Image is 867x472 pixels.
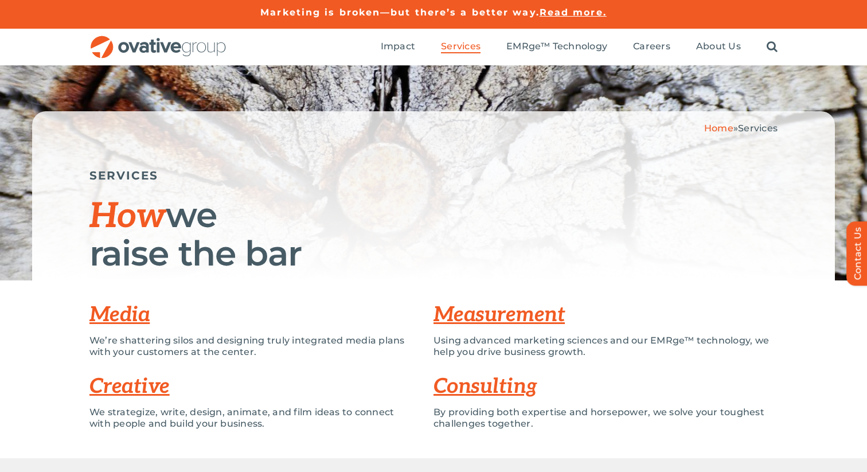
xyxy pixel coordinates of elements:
a: Media [89,302,150,327]
a: About Us [696,41,741,53]
p: Using advanced marketing sciences and our EMRge™ technology, we help you drive business growth. [433,335,778,358]
span: Services [441,41,481,52]
p: By providing both expertise and horsepower, we solve your toughest challenges together. [433,407,778,430]
a: Creative [89,374,170,399]
a: EMRge™ Technology [506,41,607,53]
a: OG_Full_horizontal_RGB [89,34,227,45]
p: We strategize, write, design, animate, and film ideas to connect with people and build your busin... [89,407,416,430]
a: Search [767,41,778,53]
span: Services [738,123,778,134]
a: Read more. [540,7,607,18]
span: Careers [633,41,670,52]
h1: we raise the bar [89,197,778,272]
span: How [89,196,166,237]
a: Services [441,41,481,53]
a: Careers [633,41,670,53]
span: About Us [696,41,741,52]
a: Marketing is broken—but there’s a better way. [260,7,540,18]
nav: Menu [381,29,778,65]
a: Impact [381,41,415,53]
a: Measurement [433,302,565,327]
h5: SERVICES [89,169,778,182]
span: » [704,123,778,134]
p: We’re shattering silos and designing truly integrated media plans with your customers at the center. [89,335,416,358]
span: EMRge™ Technology [506,41,607,52]
span: Impact [381,41,415,52]
a: Home [704,123,733,134]
a: Consulting [433,374,537,399]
